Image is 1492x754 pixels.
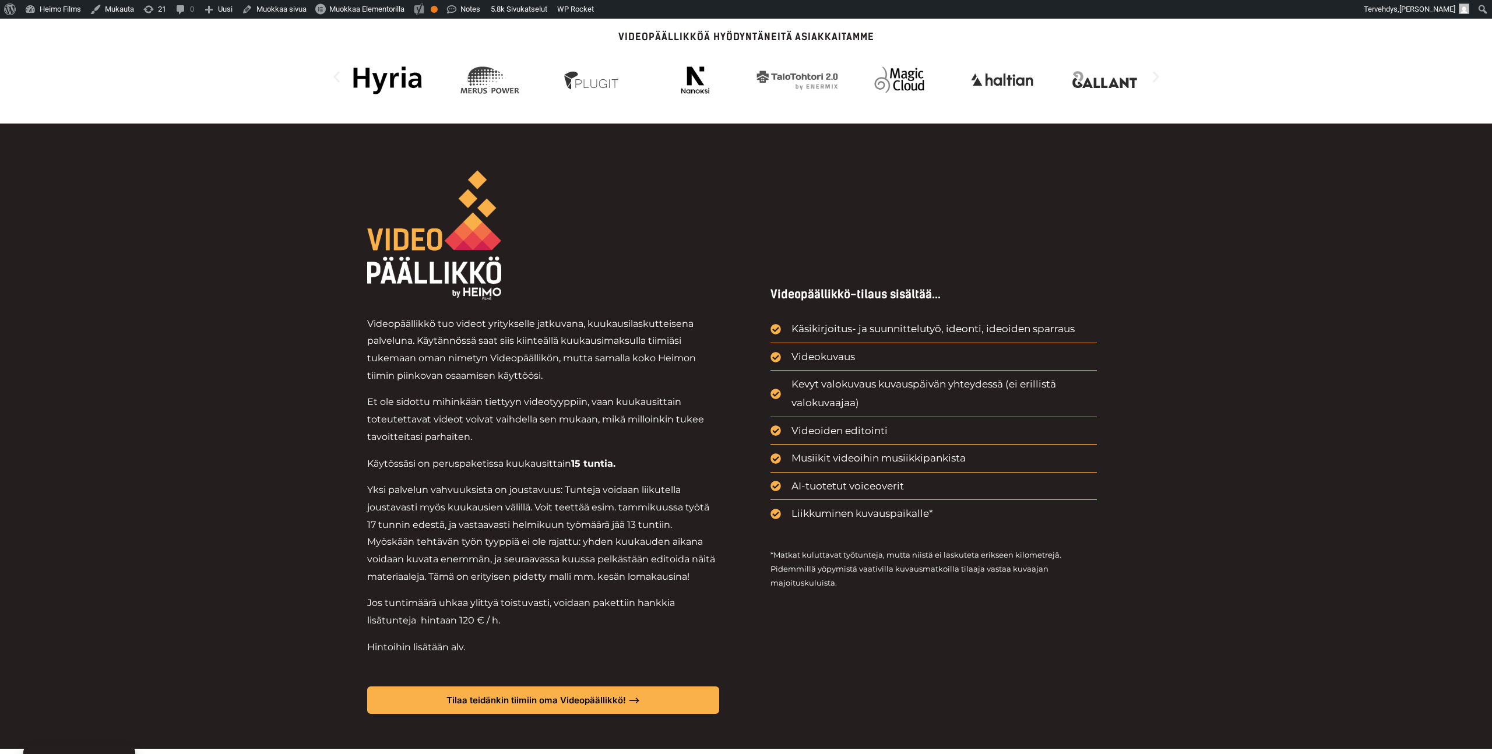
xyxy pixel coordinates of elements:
div: 5 / 14 [347,59,429,100]
p: Käytössäsi on peruspaketissa kuukausittain [367,455,719,473]
div: 7 / 14 [551,59,634,100]
div: Karuselli | Vieritys vaakasuunnassa: Vasen ja oikea nuoli [329,54,1163,100]
span: Videokuvaus [789,348,855,367]
img: Videotuotantoa yritykselle jatkuvana palveluna hankkii mm. Plugit [551,59,634,100]
img: hyria_heimo [347,59,429,100]
img: Videotuotantoa yritykselle jatkuvana palveluna hankkii mm. Merus Power [449,59,531,100]
p: *Matkat kuluttavat työtunteja, mutta niistä ei laskuteta erikseen kilometrejä. Pidemmillä yöpymis... [770,548,1097,590]
div: 8 / 14 [654,59,736,100]
strong: 15 tuntia. [571,458,615,469]
img: Videotuotantoa yritykselle jatkuvana palveluna hankkii mm. Magic Cloud [858,59,941,100]
div: OK [431,6,438,13]
p: Videopäällikkö tuo videot yritykselle jatkuvana, kuukausilaskutteisena palveluna. Käytännössä saa... [367,315,719,385]
div: 9 / 14 [756,59,839,100]
div: 10 / 14 [858,59,941,100]
span: AI-tuotetut voiceoverit [789,477,904,496]
p: Videopäällikkö-tilaus sisältää... [770,288,1097,300]
div: 6 / 14 [449,59,531,100]
span: Muokkaa Elementorilla [329,5,404,13]
p: Videopäällikköä hyödyntäneitä asiakkaitamme [329,32,1163,42]
div: 12 / 14 [1064,59,1146,100]
p: Jos tuntimäärä uhkaa ylittyä toistuvasti, voidaan pakettiin hankkia lisätunteja hintaan 120 € / h. [367,594,719,629]
p: Yksi palvelun vahvuuksista on joustavuus: Tunteja voidaan liikutella joustavasti myös kuukausien ... [367,481,719,585]
span: Musiikit videoihin musiikkipankista [789,449,966,468]
p: Et ole sidottu mihinkään tiettyyn videotyyppiin, vaan kuukausittain toteutettavat videot voivat v... [367,393,719,445]
img: Videot yritykselle jatkuvana palveluna. Videopäällikkö-palvelun logo. Teksti Videopäällikkö by He... [367,170,501,300]
span: Käsikirjoitus- ja suunnittelutyö, ideonti, ideoiden sparraus [789,320,1075,339]
span: Kevyt valokuvaus kuvauspäivän yhteydessä (ei erillistä valokuvaajaa) [789,375,1097,412]
p: Hintoihin lisätään alv. [367,639,719,656]
span: [PERSON_NAME] [1399,5,1455,13]
img: Gallant on yksi Videopäällikkö-asiakkaista [1064,59,1146,100]
img: Haltian on yksi Videopäällikkö-asiakkaista [961,59,1043,100]
div: 11 / 14 [961,59,1043,100]
span: Videoiden editointi [789,422,888,441]
img: nanoksi_logo [654,59,736,100]
span: Liikkuminen kuvauspaikalle* [789,505,933,523]
a: Tilaa teidänkin tiimiin oma Videopäällikkö! –> [367,686,719,714]
span: Tilaa teidänkin tiimiin oma Videopäällikkö! –> [386,696,701,704]
img: Videotuotantoa yritykselle jatkuvana palveluna hankkii mm. Enermix [756,59,839,100]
